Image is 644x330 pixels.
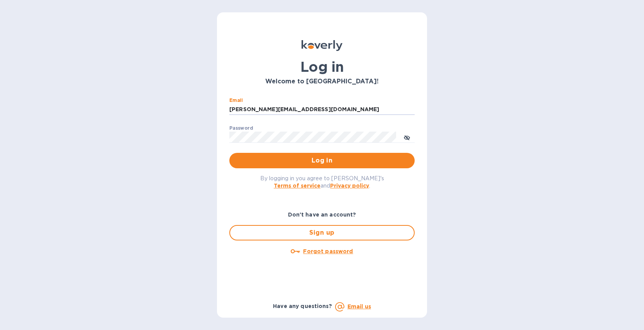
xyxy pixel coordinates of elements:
[302,40,342,51] img: Koverly
[229,126,253,130] label: Password
[229,78,415,85] h3: Welcome to [GEOGRAPHIC_DATA]!
[303,248,353,254] u: Forgot password
[229,98,243,103] label: Email
[399,129,415,145] button: toggle password visibility
[330,183,369,189] a: Privacy policy
[260,175,384,189] span: By logging in you agree to [PERSON_NAME]'s and .
[229,225,415,240] button: Sign up
[274,183,320,189] a: Terms of service
[347,303,371,310] a: Email us
[236,228,408,237] span: Sign up
[236,156,408,165] span: Log in
[273,303,332,309] b: Have any questions?
[229,59,415,75] h1: Log in
[229,104,415,115] input: Enter email address
[229,153,415,168] button: Log in
[288,212,356,218] b: Don't have an account?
